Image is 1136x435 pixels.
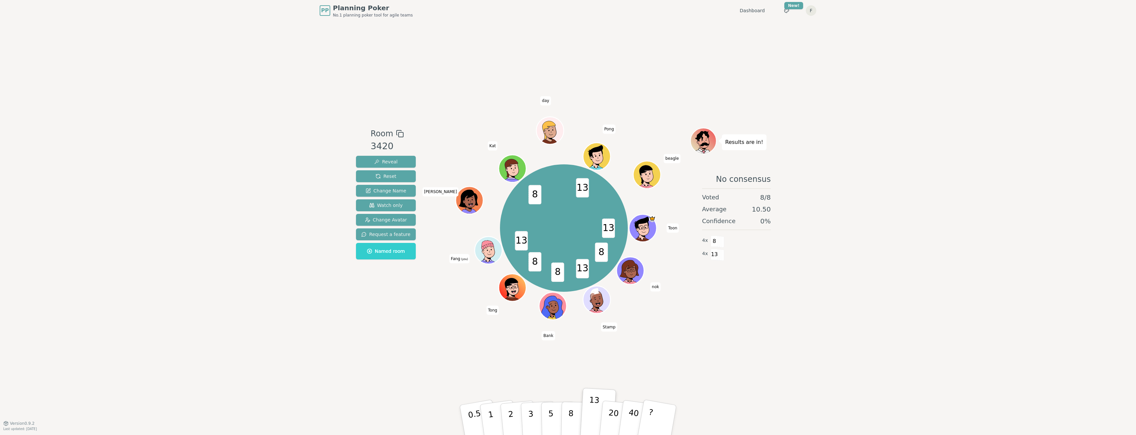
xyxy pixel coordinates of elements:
[702,250,708,257] span: 4 x
[650,282,661,291] span: Click to change your name
[576,178,589,197] span: 13
[806,5,816,16] button: F
[760,217,771,226] span: 0 %
[740,7,765,14] a: Dashboard
[702,237,708,244] span: 4 x
[551,262,564,282] span: 8
[375,173,396,180] span: Reset
[752,205,771,214] span: 10.50
[602,218,615,238] span: 13
[649,215,656,222] span: Toon is the host
[603,124,616,134] span: Click to change your name
[716,174,771,184] span: No consensus
[528,252,541,271] span: 8
[488,141,498,151] span: Click to change your name
[374,158,398,165] span: Reveal
[356,243,416,259] button: Named room
[711,249,718,260] span: 13
[664,154,681,163] span: Click to change your name
[711,236,718,247] span: 8
[3,421,35,426] button: Version0.9.2
[356,170,416,182] button: Reset
[333,3,413,13] span: Planning Poker
[702,193,719,202] span: Voted
[367,248,405,254] span: Named room
[365,217,407,223] span: Change Avatar
[784,2,803,9] div: New!
[361,231,410,238] span: Request a feature
[10,421,35,426] span: Version 0.9.2
[320,3,413,18] a: PPPlanning PokerNo.1 planning poker tool for agile teams
[542,331,555,340] span: Click to change your name
[515,231,528,251] span: 13
[476,237,501,263] button: Click to change your avatar
[702,217,735,226] span: Confidence
[449,254,470,263] span: Click to change your name
[528,185,541,204] span: 8
[321,7,329,15] span: PP
[369,202,403,209] span: Watch only
[356,228,416,240] button: Request a feature
[587,395,600,431] p: 13
[601,322,617,332] span: Click to change your name
[595,242,608,262] span: 8
[760,193,771,202] span: 8 / 8
[486,306,499,315] span: Click to change your name
[576,259,589,278] span: 13
[356,214,416,226] button: Change Avatar
[702,205,727,214] span: Average
[725,138,763,147] p: Results are in!
[356,156,416,168] button: Reveal
[3,427,37,431] span: Last updated: [DATE]
[356,185,416,197] button: Change Name
[356,199,416,211] button: Watch only
[422,187,459,196] span: Click to change your name
[371,140,404,153] div: 3420
[371,128,393,140] span: Room
[460,258,468,261] span: (you)
[333,13,413,18] span: No.1 planning poker tool for agile teams
[540,96,551,105] span: Click to change your name
[781,5,793,17] button: New!
[666,223,679,233] span: Click to change your name
[366,187,406,194] span: Change Name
